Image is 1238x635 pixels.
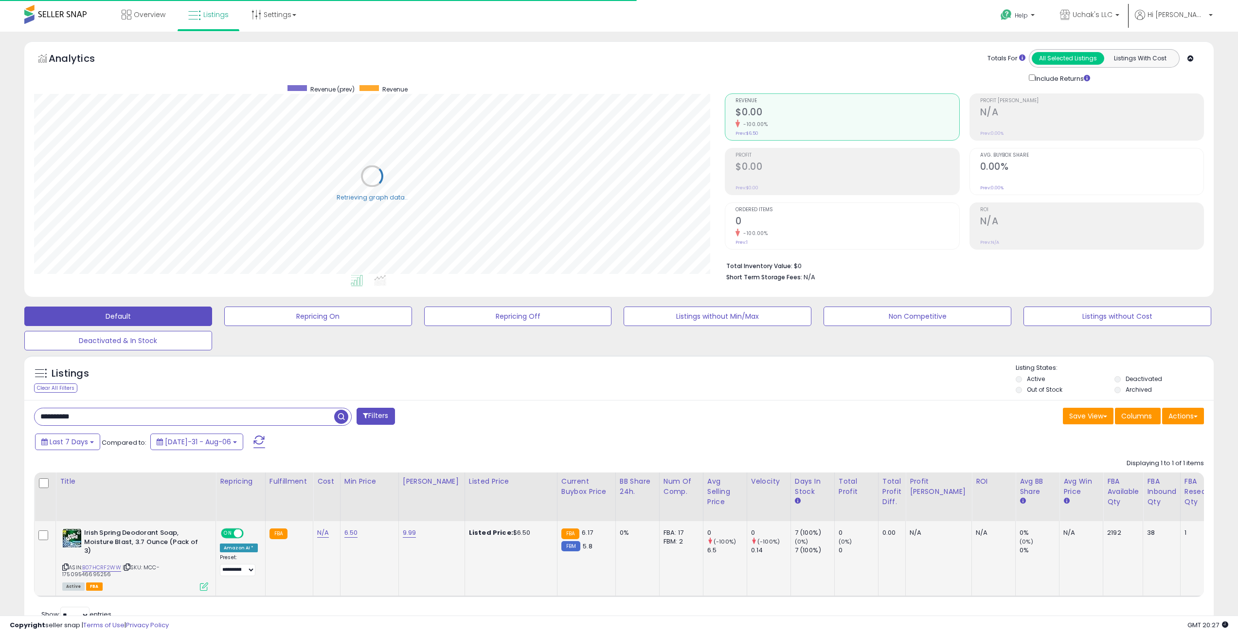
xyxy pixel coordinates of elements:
[1022,73,1102,84] div: Include Returns
[839,528,878,537] div: 0
[220,544,258,552] div: Amazon AI *
[795,528,834,537] div: 7 (100%)
[220,476,261,487] div: Repricing
[882,528,898,537] div: 0.00
[751,476,787,487] div: Velocity
[10,620,45,630] strong: Copyright
[910,476,968,497] div: Profit [PERSON_NAME]
[344,476,395,487] div: Min Price
[582,528,593,537] span: 6.17
[751,528,790,537] div: 0
[317,528,329,538] a: N/A
[620,528,652,537] div: 0%
[980,216,1203,229] h2: N/A
[664,528,696,537] div: FBA: 17
[980,161,1203,174] h2: 0.00%
[84,528,202,558] b: Irish Spring Deodorant Soap, Moisture Blast, 3.7 Ounce (Pack of 3)
[736,239,748,245] small: Prev: 1
[344,528,358,538] a: 6.50
[1020,497,1025,506] small: Avg BB Share.
[980,185,1004,191] small: Prev: 0.00%
[1107,476,1139,507] div: FBA Available Qty
[736,185,758,191] small: Prev: $0.00
[24,331,212,350] button: Deactivated & In Stock
[1000,9,1012,21] i: Get Help
[1020,476,1055,497] div: Avg BB Share
[624,307,811,326] button: Listings without Min/Max
[317,476,336,487] div: Cost
[1020,546,1059,555] div: 0%
[337,193,408,201] div: Retrieving graph data..
[1126,375,1162,383] label: Deactivated
[795,497,801,506] small: Days In Stock.
[980,130,1004,136] small: Prev: 0.00%
[224,307,412,326] button: Repricing On
[1063,476,1099,497] div: Avg Win Price
[980,98,1203,104] span: Profit [PERSON_NAME]
[561,541,580,551] small: FBM
[839,538,852,545] small: (0%)
[757,538,780,545] small: (-100%)
[1187,620,1228,630] span: 2025-08-14 20:27 GMT
[1027,385,1062,394] label: Out of Stock
[976,528,1008,537] div: N/A
[664,537,696,546] div: FBM: 2
[726,259,1197,271] li: $0
[1121,411,1152,421] span: Columns
[41,610,111,619] span: Show: entries
[1147,528,1173,537] div: 38
[980,107,1203,120] h2: N/A
[82,563,121,572] a: B07HCRF2WW
[736,130,758,136] small: Prev: $6.50
[269,476,309,487] div: Fulfillment
[1135,10,1213,32] a: Hi [PERSON_NAME]
[10,621,169,630] div: seller snap | |
[736,98,959,104] span: Revenue
[403,528,416,538] a: 9.99
[469,528,550,537] div: $6.50
[62,563,160,578] span: | SKU: MCC-17509546695256
[824,307,1011,326] button: Non Competitive
[102,438,146,447] span: Compared to:
[1126,385,1152,394] label: Archived
[269,528,287,539] small: FBA
[795,476,830,497] div: Days In Stock
[561,528,579,539] small: FBA
[1063,497,1069,506] small: Avg Win Price.
[83,620,125,630] a: Terms of Use
[707,528,747,537] div: 0
[150,434,243,450] button: [DATE]-31 - Aug-06
[1148,10,1206,19] span: Hi [PERSON_NAME]
[1162,408,1204,424] button: Actions
[60,476,212,487] div: Title
[357,408,395,425] button: Filters
[242,529,258,538] span: OFF
[736,153,959,158] span: Profit
[469,528,513,537] b: Listed Price:
[795,538,808,545] small: (0%)
[1107,528,1135,537] div: 2192
[839,546,878,555] div: 0
[35,434,100,450] button: Last 7 Days
[220,554,258,576] div: Preset:
[736,207,959,213] span: Ordered Items
[980,207,1203,213] span: ROI
[795,546,834,555] div: 7 (100%)
[707,546,747,555] div: 6.5
[583,542,592,551] span: 5.8
[403,476,461,487] div: [PERSON_NAME]
[1027,375,1045,383] label: Active
[839,476,874,497] div: Total Profit
[561,476,611,497] div: Current Buybox Price
[62,528,82,548] img: 51fX6vf0fFL._SL40_.jpg
[62,582,85,591] span: All listings currently available for purchase on Amazon
[740,230,768,237] small: -100.00%
[24,307,212,326] button: Default
[976,476,1011,487] div: ROI
[740,121,768,128] small: -100.00%
[1184,476,1228,507] div: FBA Researching Qty
[714,538,736,545] small: (-100%)
[993,1,1044,32] a: Help
[1016,363,1214,373] p: Listing States:
[222,529,234,538] span: ON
